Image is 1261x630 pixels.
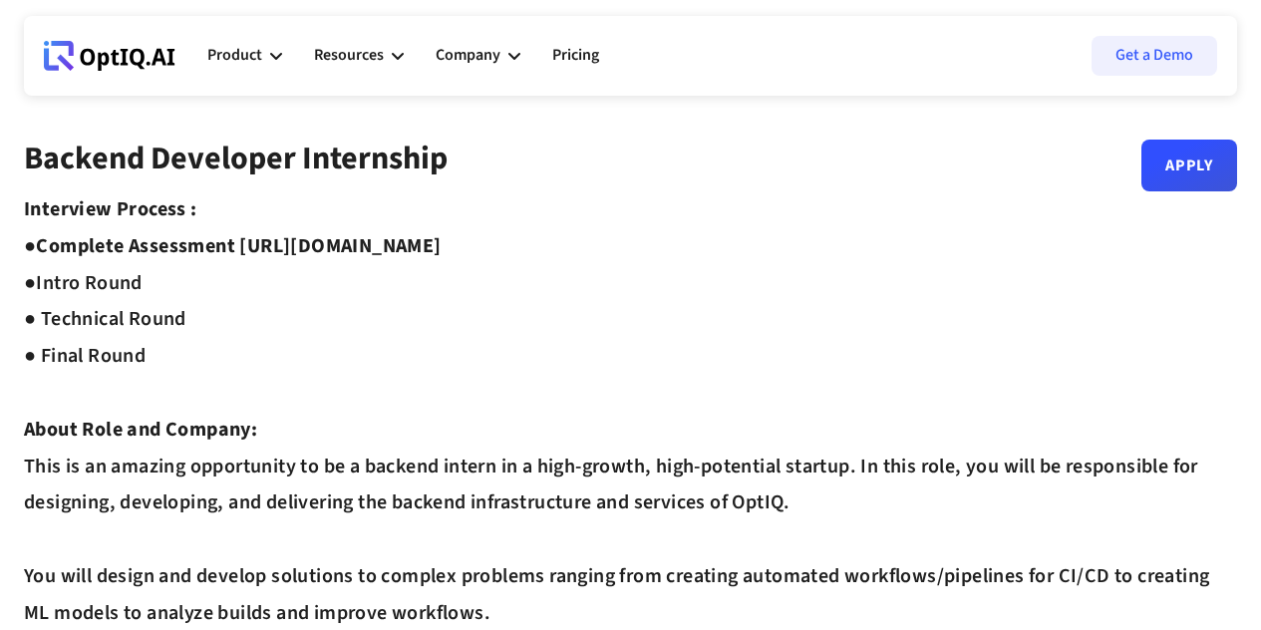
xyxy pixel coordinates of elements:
a: Webflow Homepage [44,26,175,86]
div: Product [207,42,262,69]
div: Resources [314,26,404,86]
div: Product [207,26,282,86]
strong: About Role and Company: [24,416,257,444]
div: Webflow Homepage [44,70,45,71]
div: Resources [314,42,384,69]
a: Pricing [552,26,599,86]
a: Apply [1141,140,1237,191]
strong: Interview Process : [24,195,197,223]
a: Get a Demo [1092,36,1217,76]
div: Company [436,26,520,86]
strong: Backend Developer Internship [24,136,448,181]
strong: Complete Assessment [URL][DOMAIN_NAME] ● [24,232,442,297]
div: Company [436,42,500,69]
